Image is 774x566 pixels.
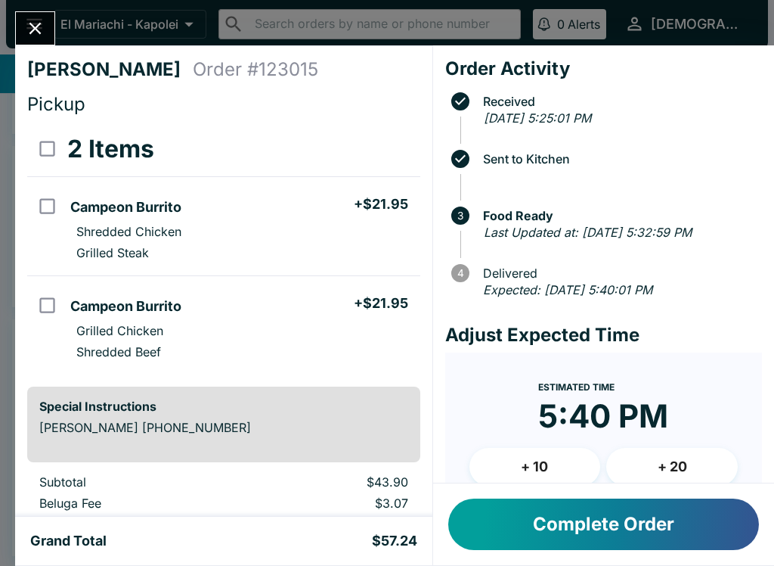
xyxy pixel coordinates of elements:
[354,294,408,313] h5: + $21.95
[27,58,193,81] h4: [PERSON_NAME]
[39,496,235,511] p: Beluga Fee
[39,474,235,490] p: Subtotal
[76,323,163,338] p: Grilled Chicken
[372,532,417,550] h5: $57.24
[354,195,408,213] h5: + $21.95
[39,420,408,435] p: [PERSON_NAME] [PHONE_NUMBER]
[27,93,85,115] span: Pickup
[538,381,615,393] span: Estimated Time
[469,448,601,486] button: + 10
[445,324,762,347] h4: Adjust Expected Time
[27,122,420,375] table: orders table
[70,198,181,216] h5: Campeon Burrito
[484,110,591,126] em: [DATE] 5:25:01 PM
[538,397,668,436] time: 5:40 PM
[76,344,161,359] p: Shredded Beef
[39,399,408,414] h6: Special Instructions
[457,267,463,279] text: 4
[259,474,407,490] p: $43.90
[483,282,652,297] em: Expected: [DATE] 5:40:01 PM
[484,225,692,240] em: Last Updated at: [DATE] 5:32:59 PM
[70,297,181,316] h5: Campeon Burrito
[448,499,759,550] button: Complete Order
[606,448,738,486] button: + 20
[67,134,154,164] h3: 2 Items
[445,58,762,80] h4: Order Activity
[193,58,318,81] h4: Order # 123015
[475,209,762,222] span: Food Ready
[76,245,149,260] p: Grilled Steak
[475,266,762,280] span: Delivered
[76,224,181,239] p: Shredded Chicken
[475,95,762,108] span: Received
[30,532,107,550] h5: Grand Total
[475,152,762,166] span: Sent to Kitchen
[259,496,407,511] p: $3.07
[16,12,54,45] button: Close
[457,210,463,222] text: 3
